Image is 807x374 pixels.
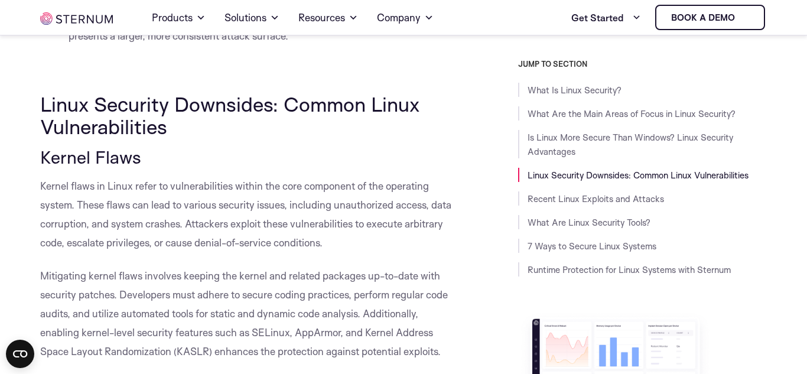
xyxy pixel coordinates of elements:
[571,6,641,30] a: Get Started
[377,1,434,34] a: Company
[152,1,206,34] a: Products
[40,92,419,139] span: Linux Security Downsides: Common Linux Vulnerabilities
[40,180,451,249] span: Kernel flaws in Linux refer to vulnerabilities within the core component of the operating system....
[528,264,731,275] a: Runtime Protection for Linux Systems with Sternum
[6,340,34,368] button: Open CMP widget
[518,59,767,69] h3: JUMP TO SECTION
[528,132,733,157] a: Is Linux More Secure Than Windows? Linux Security Advantages
[40,146,141,168] span: Kernel Flaws
[528,193,664,204] a: Recent Linux Exploits and Attacks
[40,269,448,357] span: Mitigating kernel flaws involves keeping the kernel and related packages up-to-date with security...
[528,240,656,252] a: 7 Ways to Secure Linux Systems
[528,84,621,96] a: What Is Linux Security?
[528,170,749,181] a: Linux Security Downsides: Common Linux Vulnerabilities
[40,12,113,25] img: sternum iot
[528,108,736,119] a: What Are the Main Areas of Focus in Linux Security?
[740,13,749,22] img: sternum iot
[655,5,765,30] a: Book a demo
[528,217,650,228] a: What Are Linux Security Tools?
[298,1,358,34] a: Resources
[224,1,279,34] a: Solutions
